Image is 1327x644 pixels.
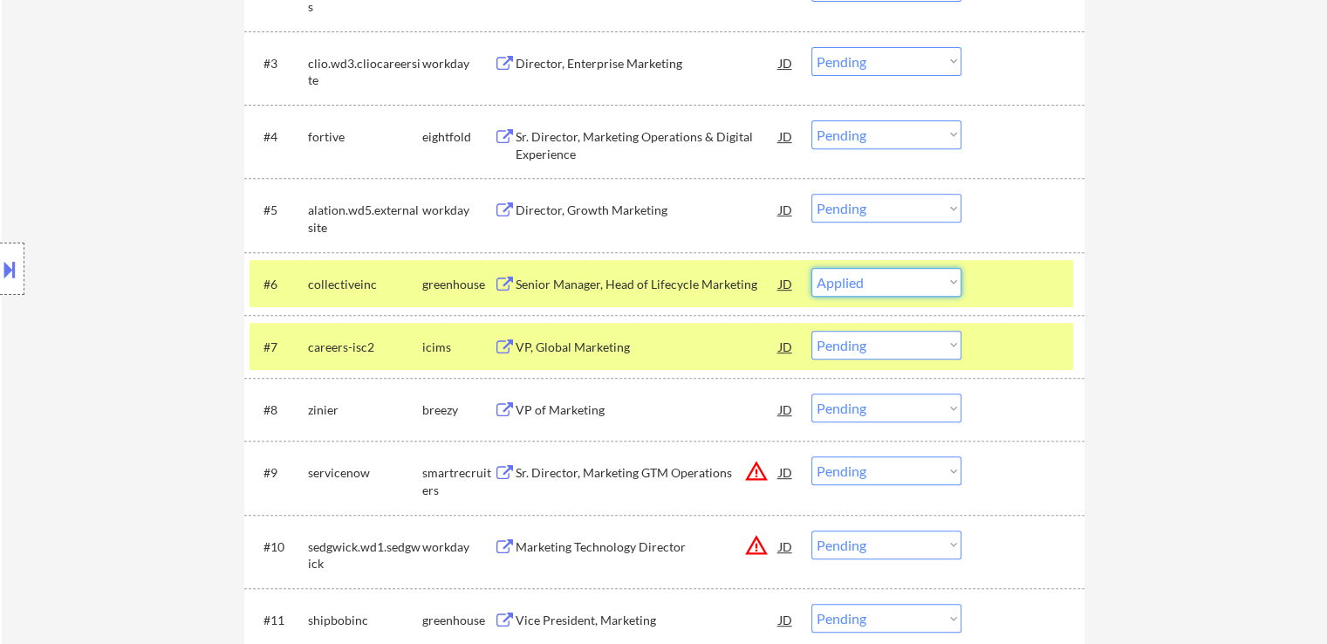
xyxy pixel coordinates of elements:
[308,128,422,146] div: fortive
[777,47,795,79] div: JD
[744,459,769,483] button: warning_amber
[516,401,779,419] div: VP of Marketing
[516,202,779,219] div: Director, Growth Marketing
[422,202,494,219] div: workday
[308,276,422,293] div: collectiveinc
[422,276,494,293] div: greenhouse
[263,55,294,72] div: #3
[777,394,795,425] div: JD
[516,276,779,293] div: Senior Manager, Head of Lifecycle Marketing
[777,531,795,562] div: JD
[263,464,294,482] div: #9
[308,339,422,356] div: careers-isc2
[516,612,779,629] div: Vice President, Marketing
[422,538,494,556] div: workday
[516,538,779,556] div: Marketing Technology Director
[516,464,779,482] div: Sr. Director, Marketing GTM Operations
[777,604,795,635] div: JD
[422,128,494,146] div: eightfold
[777,456,795,488] div: JD
[308,401,422,419] div: zinier
[777,194,795,225] div: JD
[422,464,494,498] div: smartrecruiters
[516,128,779,162] div: Sr. Director, Marketing Operations & Digital Experience
[422,339,494,356] div: icims
[263,612,294,629] div: #11
[263,538,294,556] div: #10
[422,612,494,629] div: greenhouse
[777,331,795,362] div: JD
[744,533,769,558] button: warning_amber
[516,339,779,356] div: VP, Global Marketing
[308,612,422,629] div: shipbobinc
[777,120,795,152] div: JD
[516,55,779,72] div: Director, Enterprise Marketing
[308,538,422,572] div: sedgwick.wd1.sedgwick
[422,401,494,419] div: breezy
[308,55,422,89] div: clio.wd3.cliocareersite
[308,464,422,482] div: servicenow
[777,268,795,299] div: JD
[422,55,494,72] div: workday
[308,202,422,236] div: alation.wd5.externalsite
